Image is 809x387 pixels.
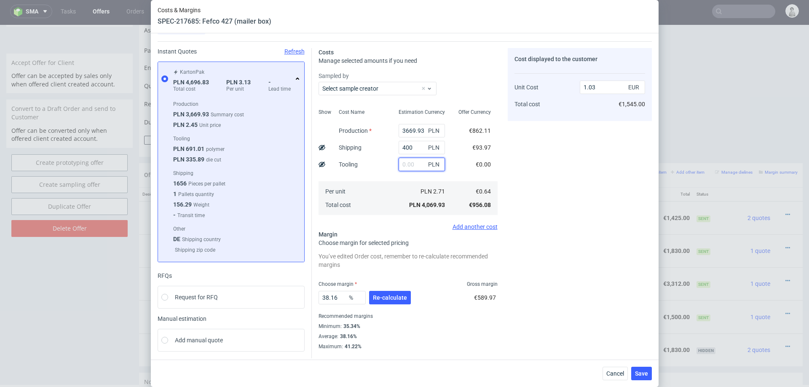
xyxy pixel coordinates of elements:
[198,122,221,128] label: Unit price
[369,291,411,304] button: Re-calculate
[356,182,386,188] span: SPEC- 217684
[518,210,552,242] td: €1.83
[339,161,358,168] label: Tooling
[472,144,491,151] span: €93.97
[646,163,693,177] th: Total
[218,40,225,47] img: Hokodo
[347,292,364,304] span: %
[646,176,693,210] td: €1,425.00
[476,161,491,168] span: €0.00
[144,74,270,90] td: Reorder
[474,294,496,301] span: €589.97
[192,202,209,208] label: Weight
[342,323,360,330] div: 35.34%
[599,176,646,210] td: €0.00
[696,256,710,263] span: Sent
[173,191,177,197] span: 1
[204,146,225,152] label: polymer
[147,215,190,236] img: ico-item-custom-a8f9c3db6a5631ce2f509e228e8b95abde266dc4376634de7b166047de09ff05.png
[226,86,251,92] label: Per unit
[319,341,498,350] div: Maximum :
[565,145,616,150] small: Add line item from VMA
[693,163,732,177] th: Status
[144,90,270,110] td: Duplicate of (Offer ID)
[173,236,180,242] span: DE
[319,231,338,238] span: Margin
[696,223,710,230] span: Sent
[274,199,289,205] a: CBSI-4
[257,279,316,288] span: Fefco 427 (mailer box)
[173,212,176,218] span: -
[187,181,225,187] label: Pieces per pallet
[322,85,378,92] label: Select sample creator
[646,210,693,242] td: €1,830.00
[144,38,270,54] td: Enable flexible payments
[317,280,348,287] span: SPEC- 217685
[514,56,597,62] span: Cost displayed to the customer
[552,210,599,242] td: €1,830.00
[268,86,291,92] label: Lead time
[750,289,770,296] span: 1 quote
[173,79,209,86] span: PLN 4,696.83
[518,242,552,275] td: €2.07
[696,191,710,197] span: Sent
[317,215,348,221] span: SPEC- 217403
[274,232,289,238] a: CBSI-2
[339,127,372,134] label: Production
[11,129,128,146] a: Create prototyping offer
[599,210,646,242] td: €0.00
[11,195,128,212] input: Delete Offer
[173,86,209,92] label: Total cost
[274,265,289,271] a: CBSI-3
[284,48,305,55] span: Refresh
[144,147,158,153] span: Offer
[257,232,289,238] span: Source:
[599,163,646,177] th: Dependencies
[603,367,628,380] button: Cancel
[385,247,415,254] span: SPEC- 217405
[319,223,498,230] div: Add another cost
[599,242,646,275] td: €0.00
[257,246,486,272] div: Boxesflow • Custom
[421,188,445,195] span: PLN 2.71
[319,331,498,341] div: Average :
[257,331,289,337] span: Source:
[257,298,289,304] span: Source:
[6,29,133,47] div: Accept Offer for Client
[490,210,518,242] td: 1000
[490,275,518,308] td: 1500
[268,79,291,86] span: -
[696,322,715,329] span: hidden
[173,111,209,118] span: PLN 3,669.93
[147,314,190,336] img: ico-item-custom-a8f9c3db6a5631ce2f509e228e8b95abde266dc4376634de7b166047de09ff05.png
[319,281,357,287] label: Choose margin
[325,202,351,208] span: Total cost
[147,248,190,269] img: ico-item-custom-a8f9c3db6a5631ce2f509e228e8b95abde266dc4376634de7b166047de09ff05.png
[747,190,770,196] span: 2 quotes
[426,125,443,137] span: PLN
[606,371,624,376] span: Cancel
[173,121,198,128] span: PLN 2.45
[173,156,204,163] span: PLN 335.89
[414,111,459,120] input: Save
[469,127,491,134] span: €862.11
[173,170,297,180] header: Shipping
[619,101,645,107] span: €1,545.00
[173,135,297,145] header: Tooling
[11,47,128,63] p: Offer can be accepted by sales only when offered client created account.
[458,109,491,116] span: Offer Currency
[552,275,599,308] td: €1,500.00
[514,101,540,107] span: Total cost
[319,321,498,331] div: Minimum :
[147,183,190,204] img: ico-item-custom-a8f9c3db6a5631ce2f509e228e8b95abde266dc4376634de7b166047de09ff05.png
[272,19,459,31] button: Single payment (default)
[257,180,354,189] span: Fefco 427 (mailer box) White on Kraft
[219,190,239,196] strong: 772641
[750,223,770,229] span: 1 quote
[373,295,407,301] span: Re-calculate
[254,163,490,177] th: Name
[426,142,443,153] span: PLN
[319,239,409,246] span: Choose margin for selected pricing
[173,180,187,187] span: 1656
[747,322,770,328] span: 2 quotes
